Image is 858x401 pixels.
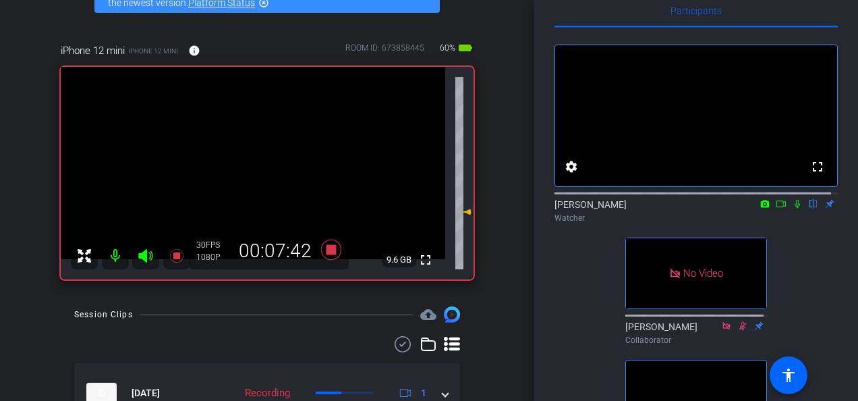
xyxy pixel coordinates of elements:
[457,40,474,56] mat-icon: battery_std
[625,320,767,346] div: [PERSON_NAME]
[554,212,838,224] div: Watcher
[345,42,424,61] div: ROOM ID: 673858445
[206,240,220,250] span: FPS
[805,197,822,209] mat-icon: flip
[438,37,457,59] span: 60%
[420,306,436,323] span: Destinations for your clips
[230,240,320,263] div: 00:07:42
[455,204,471,220] mat-icon: -8 dB
[554,198,838,224] div: [PERSON_NAME]
[418,252,434,268] mat-icon: fullscreen
[780,367,797,383] mat-icon: accessibility
[61,43,125,58] span: iPhone 12 mini
[196,252,230,263] div: 1080P
[683,267,723,279] span: No Video
[444,306,460,323] img: Session clips
[809,159,826,175] mat-icon: fullscreen
[196,240,230,250] div: 30
[238,385,297,401] div: Recording
[420,306,436,323] mat-icon: cloud_upload
[128,46,178,56] span: iPhone 12 mini
[563,159,579,175] mat-icon: settings
[625,334,767,346] div: Collaborator
[74,308,133,321] div: Session Clips
[382,252,416,268] span: 9.6 GB
[132,386,160,400] span: [DATE]
[188,45,200,57] mat-icon: info
[670,6,722,16] span: Participants
[421,386,426,400] span: 1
